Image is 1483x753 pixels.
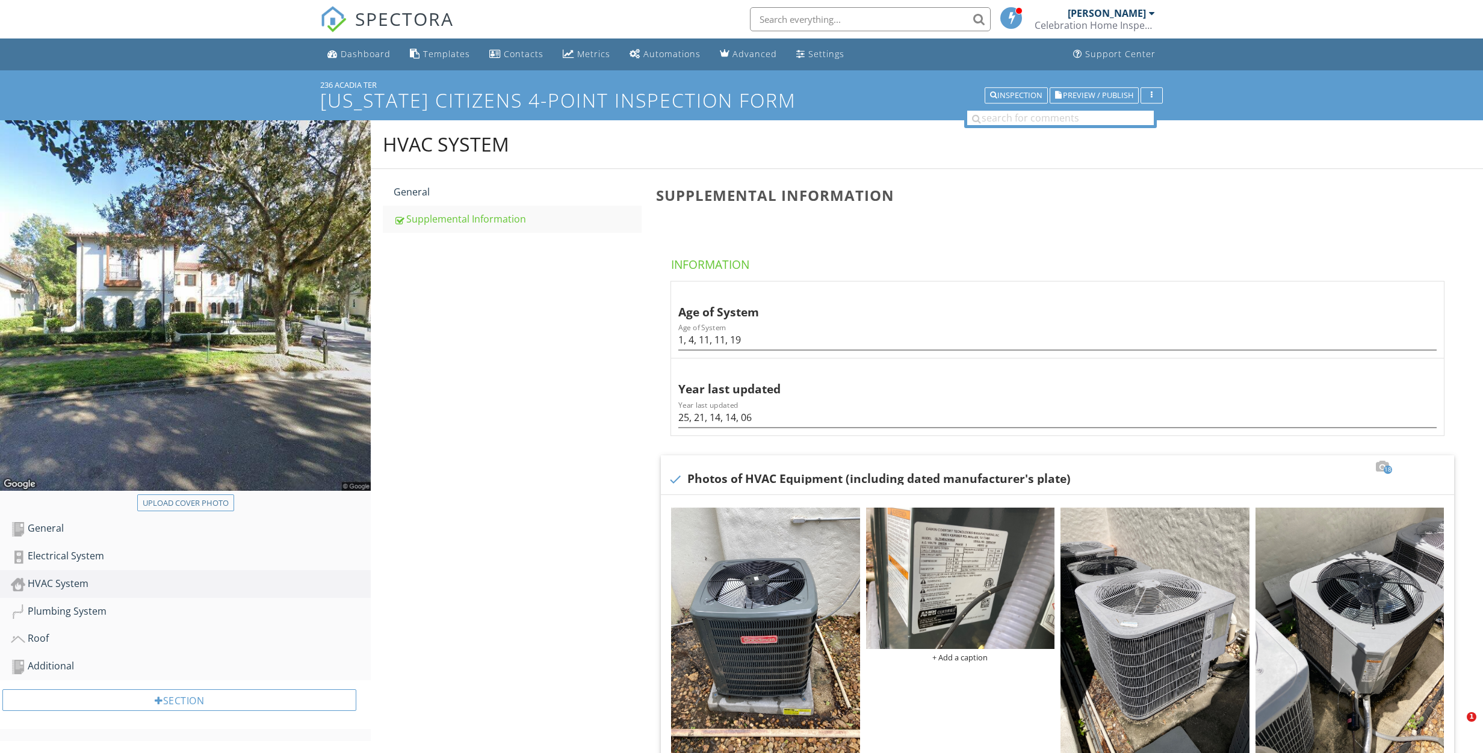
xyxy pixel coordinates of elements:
[990,91,1042,100] div: Inspection
[715,43,782,66] a: Advanced
[678,286,1399,321] div: Age of System
[1035,19,1155,31] div: Celebration Home Inspection LLC
[143,497,229,509] div: Upload cover photo
[558,43,615,66] a: Metrics
[1384,466,1392,474] span: 18
[355,6,454,31] span: SPECTORA
[1063,91,1133,99] span: Preview / Publish
[405,43,475,66] a: Templates
[1068,43,1160,66] a: Support Center
[985,89,1048,100] a: Inspection
[11,604,371,619] div: Plumbing System
[732,48,777,60] div: Advanced
[577,48,610,60] div: Metrics
[671,252,1449,272] h4: Information
[137,494,234,511] button: Upload cover photo
[750,7,991,31] input: Search everything...
[656,187,1464,203] h3: Supplemental Information
[423,48,470,60] div: Templates
[1085,48,1156,60] div: Support Center
[1467,712,1476,722] span: 1
[11,576,371,592] div: HVAC System
[320,16,454,41] a: SPECTORA
[383,132,509,156] div: HVAC System
[11,521,371,536] div: General
[985,87,1048,104] button: Inspection
[791,43,849,66] a: Settings
[1050,87,1139,104] button: Preview / Publish
[11,631,371,647] div: Roof
[678,408,1437,428] input: Year last updated
[504,48,543,60] div: Contacts
[320,6,347,32] img: The Best Home Inspection Software - Spectora
[678,330,1437,350] input: Age of System
[2,689,356,711] div: Section
[808,48,844,60] div: Settings
[643,48,701,60] div: Automations
[341,48,391,60] div: Dashboard
[485,43,548,66] a: Contacts
[967,111,1154,125] input: search for comments
[866,508,1055,649] img: data
[320,90,1163,111] h1: [US_STATE] Citizens 4-Point Inspection Form
[1068,7,1146,19] div: [PERSON_NAME]
[394,185,642,199] div: General
[320,80,1163,90] div: 236 ACADIA TER
[1442,712,1471,741] iframe: Intercom live chat
[11,659,371,674] div: Additional
[394,212,642,226] div: Supplemental Information
[678,363,1399,398] div: Year last updated
[323,43,395,66] a: Dashboard
[866,653,1055,662] div: + Add a caption
[11,549,371,564] div: Electrical System
[1050,89,1139,100] a: Preview / Publish
[625,43,705,66] a: Automations (Basic)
